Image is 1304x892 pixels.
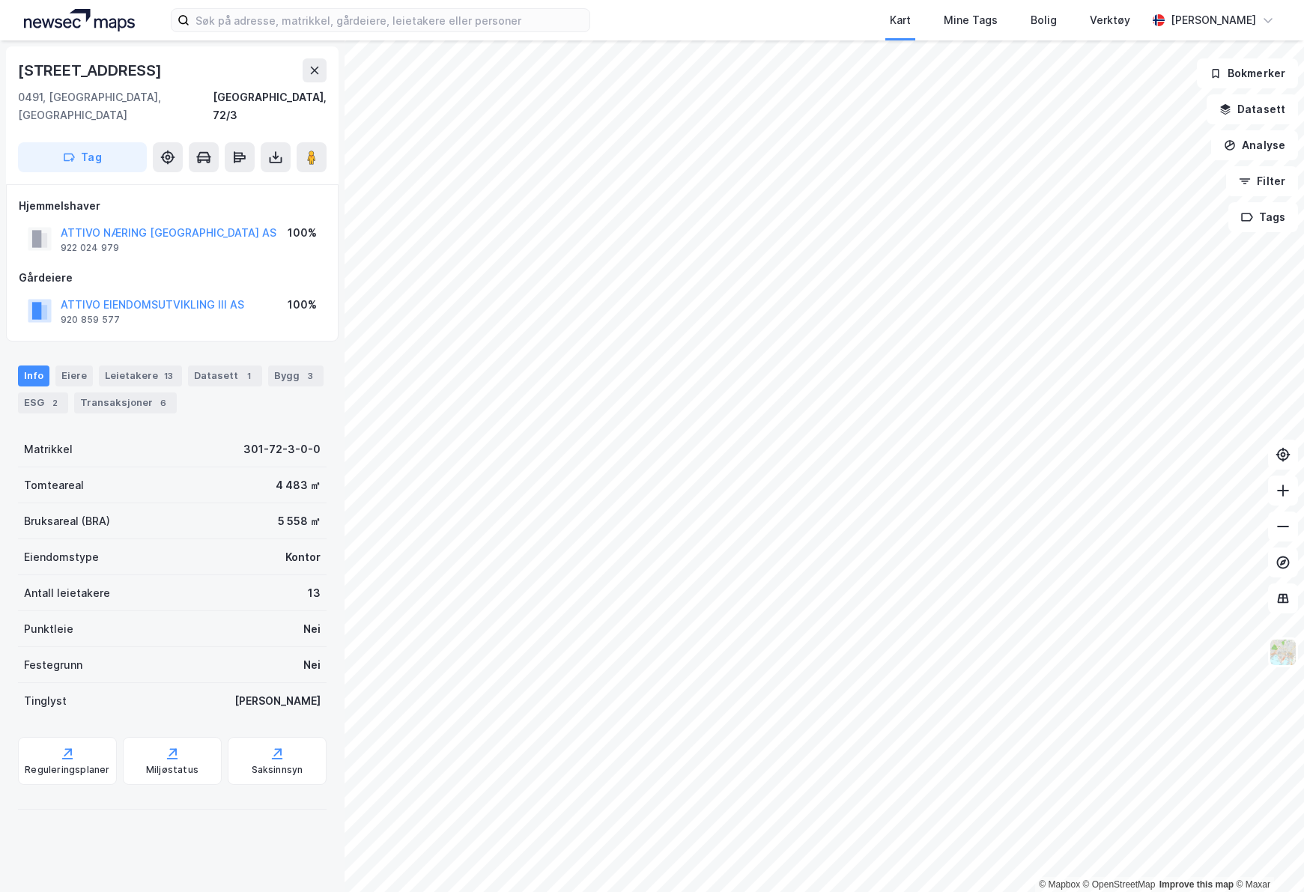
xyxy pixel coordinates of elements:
[1207,94,1298,124] button: Datasett
[303,656,321,674] div: Nei
[18,365,49,386] div: Info
[99,365,182,386] div: Leietakere
[189,9,589,31] input: Søk på adresse, matrikkel, gårdeiere, leietakere eller personer
[1039,879,1080,890] a: Mapbox
[156,395,171,410] div: 6
[24,512,110,530] div: Bruksareal (BRA)
[1269,638,1297,667] img: Z
[1171,11,1256,29] div: [PERSON_NAME]
[1228,202,1298,232] button: Tags
[1083,879,1156,890] a: OpenStreetMap
[61,242,119,254] div: 922 024 979
[234,692,321,710] div: [PERSON_NAME]
[303,620,321,638] div: Nei
[161,368,176,383] div: 13
[24,692,67,710] div: Tinglyst
[24,656,82,674] div: Festegrunn
[19,197,326,215] div: Hjemmelshaver
[24,9,135,31] img: logo.a4113a55bc3d86da70a041830d287a7e.svg
[24,584,110,602] div: Antall leietakere
[944,11,998,29] div: Mine Tags
[1229,820,1304,892] div: Kontrollprogram for chat
[1197,58,1298,88] button: Bokmerker
[288,224,317,242] div: 100%
[24,620,73,638] div: Punktleie
[55,365,93,386] div: Eiere
[213,88,327,124] div: [GEOGRAPHIC_DATA], 72/3
[1226,166,1298,196] button: Filter
[276,476,321,494] div: 4 483 ㎡
[19,269,326,287] div: Gårdeiere
[61,314,120,326] div: 920 859 577
[74,392,177,413] div: Transaksjoner
[288,296,317,314] div: 100%
[308,584,321,602] div: 13
[18,142,147,172] button: Tag
[24,476,84,494] div: Tomteareal
[285,548,321,566] div: Kontor
[188,365,262,386] div: Datasett
[24,548,99,566] div: Eiendomstype
[890,11,911,29] div: Kart
[1159,879,1234,890] a: Improve this map
[1090,11,1130,29] div: Verktøy
[268,365,324,386] div: Bygg
[241,368,256,383] div: 1
[146,764,198,776] div: Miljøstatus
[18,58,165,82] div: [STREET_ADDRESS]
[1211,130,1298,160] button: Analyse
[252,764,303,776] div: Saksinnsyn
[18,88,213,124] div: 0491, [GEOGRAPHIC_DATA], [GEOGRAPHIC_DATA]
[24,440,73,458] div: Matrikkel
[25,764,109,776] div: Reguleringsplaner
[1229,820,1304,892] iframe: Chat Widget
[278,512,321,530] div: 5 558 ㎡
[303,368,318,383] div: 3
[47,395,62,410] div: 2
[1031,11,1057,29] div: Bolig
[18,392,68,413] div: ESG
[243,440,321,458] div: 301-72-3-0-0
